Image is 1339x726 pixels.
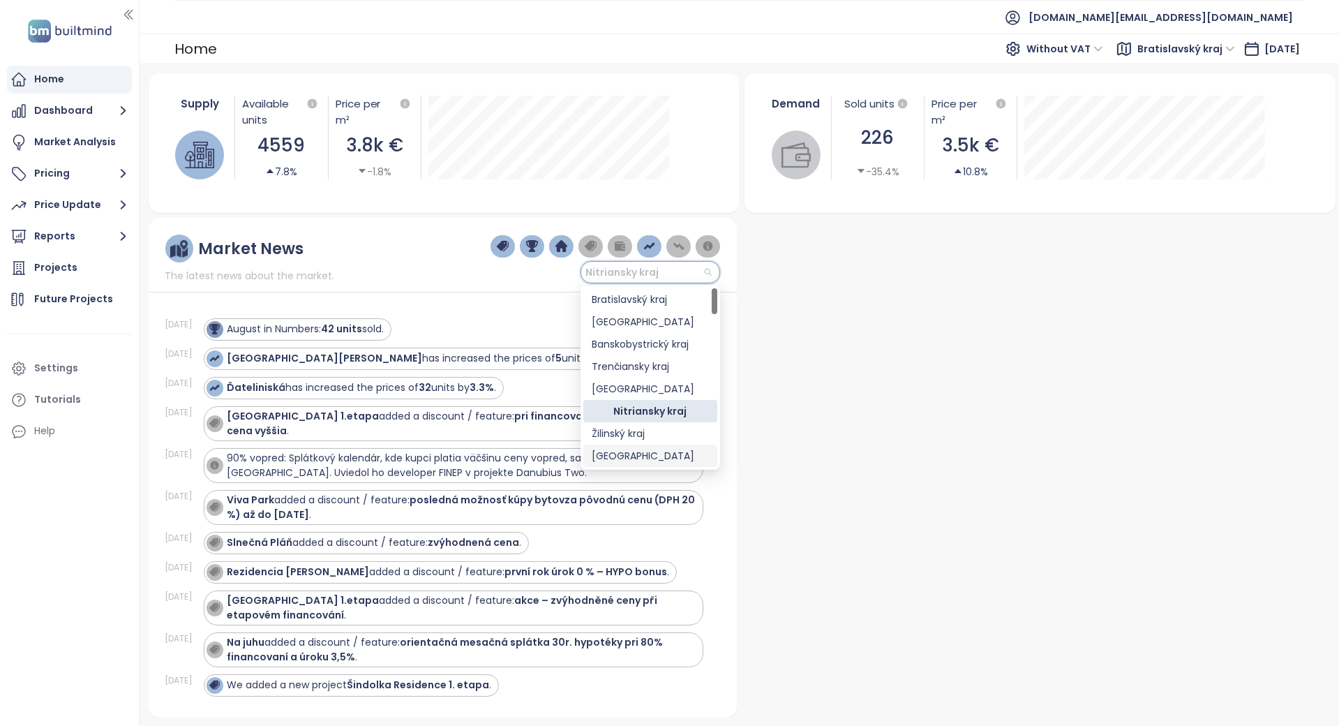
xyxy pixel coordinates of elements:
[34,290,113,308] div: Future Projects
[419,380,432,394] strong: 32
[209,680,219,690] img: icon
[165,448,200,461] div: [DATE]
[165,268,335,283] span: The latest news about the market.
[583,445,717,467] div: Trnavský kraj
[592,314,709,329] div: [GEOGRAPHIC_DATA]
[7,160,132,188] button: Pricing
[227,678,492,692] div: We added a new project .
[242,131,320,160] div: 4559
[165,377,200,390] div: [DATE]
[7,254,132,282] a: Projects
[839,124,917,152] div: 226
[265,166,275,176] span: caret-up
[227,409,380,423] strong: [GEOGRAPHIC_DATA] 1.etapa
[505,565,668,579] strong: první rok úrok 0 % – HYPO bonus
[172,96,228,112] div: Supply
[242,96,320,128] div: Available units
[209,353,219,363] img: icon
[227,493,696,521] strong: posledná možnosť kúpy bytovza pôvodnú cenu (DPH 20 %) až do [DATE]
[227,380,497,395] div: has increased the prices of units by .
[165,406,200,419] div: [DATE]
[347,678,490,692] strong: Šindolka Residence 1. etapa
[227,565,370,579] strong: Rezidencia [PERSON_NAME]
[7,97,132,125] button: Dashboard
[7,417,132,445] div: Help
[583,288,717,311] div: Bratislavský kraj
[7,128,132,156] a: Market Analysis
[227,409,696,438] div: added a discount / feature: .
[227,635,265,649] strong: Na juhu
[555,240,568,253] img: home-dark-blue.png
[34,360,78,377] div: Settings
[227,635,696,665] div: added a discount / feature: .
[583,422,717,445] div: Žilinský kraj
[227,409,684,438] strong: pri financovaní 20/80 je konečná cena vyššia
[556,351,562,365] strong: 5
[7,223,132,251] button: Reports
[614,240,627,253] img: wallet-dark-grey.png
[170,240,188,258] img: ruler
[1264,42,1300,56] span: [DATE]
[209,324,219,334] img: icon
[839,96,917,112] div: Sold units
[932,96,1010,128] div: Price per m²
[227,380,286,394] strong: Ďateliniská
[227,322,384,336] div: August in Numbers: sold.
[34,196,101,214] div: Price Update
[265,164,297,179] div: 7.8%
[34,133,116,151] div: Market Analysis
[592,292,709,307] div: Bratislavský kraj
[165,318,200,331] div: [DATE]
[856,166,866,176] span: caret-down
[165,348,200,360] div: [DATE]
[1026,38,1103,59] span: Without VAT
[165,632,200,645] div: [DATE]
[227,593,696,623] div: added a discount / feature: .
[209,383,219,392] img: icon
[592,448,709,464] div: [GEOGRAPHIC_DATA]
[592,426,709,441] div: Žilinský kraj
[856,164,899,179] div: -35.4%
[357,166,367,176] span: caret-down
[953,164,988,179] div: 10.8%
[592,381,709,397] div: [GEOGRAPHIC_DATA]
[592,359,709,374] div: Trenčiansky kraj
[932,131,1010,160] div: 3.5k €
[526,240,539,253] img: trophy-dark-blue.png
[209,502,219,512] img: icon
[585,262,712,283] span: Nitriansky kraj
[165,674,200,687] div: [DATE]
[7,286,132,313] a: Future Projects
[227,493,275,507] strong: Viva Park
[428,535,520,549] strong: zvýhodnená cena
[583,378,717,400] div: Prešovský kraj
[592,336,709,352] div: Banskobystrický kraj
[198,240,304,258] div: Market News
[7,191,132,219] button: Price Update
[336,96,397,128] div: Price per m²
[583,333,717,355] div: Banskobystrický kraj
[227,535,522,550] div: added a discount / feature: .
[583,311,717,333] div: Košický kraj
[227,535,293,549] strong: Slnečná Pláň
[209,602,219,612] img: icon
[702,240,715,253] img: information-circle.png
[227,593,380,607] strong: [GEOGRAPHIC_DATA] 1.etapa
[34,422,55,440] div: Help
[781,140,811,170] img: wallet
[7,386,132,414] a: Tutorials
[185,140,214,170] img: house
[953,166,963,176] span: caret-up
[643,240,656,253] img: price-increases.png
[227,565,670,579] div: added a discount / feature: .
[165,561,200,574] div: [DATE]
[227,493,696,522] div: added a discount / feature: .
[209,567,219,577] img: icon
[34,259,77,276] div: Projects
[1028,1,1293,34] span: [DOMAIN_NAME][EMAIL_ADDRESS][DOMAIN_NAME]
[34,71,64,88] div: Home
[24,17,116,45] img: logo
[227,351,423,365] strong: [GEOGRAPHIC_DATA][PERSON_NAME]
[165,490,200,503] div: [DATE]
[583,400,717,422] div: Nitriansky kraj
